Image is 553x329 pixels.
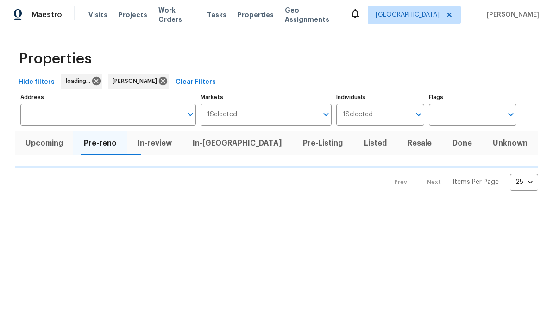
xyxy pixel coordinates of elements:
span: [PERSON_NAME] [113,76,161,86]
span: Unknown [488,137,533,150]
button: Clear Filters [172,74,220,91]
span: Hide filters [19,76,55,88]
span: Visits [88,10,107,19]
span: In-[GEOGRAPHIC_DATA] [188,137,287,150]
div: loading... [61,74,102,89]
button: Open [504,108,517,121]
span: [GEOGRAPHIC_DATA] [376,10,440,19]
span: Properties [238,10,274,19]
span: Maestro [31,10,62,19]
span: Properties [19,54,92,63]
p: Items Per Page [452,177,499,187]
button: Open [320,108,333,121]
label: Flags [429,95,516,100]
span: 1 Selected [207,111,237,119]
span: Work Orders [158,6,196,24]
button: Open [184,108,197,121]
span: Listed [359,137,391,150]
span: Tasks [207,12,226,18]
span: loading... [66,76,94,86]
label: Individuals [336,95,424,100]
button: Open [412,108,425,121]
span: Upcoming [20,137,68,150]
div: 25 [510,170,538,194]
span: Projects [119,10,147,19]
span: 1 Selected [343,111,373,119]
span: Pre-Listing [298,137,348,150]
nav: Pagination Navigation [386,174,538,191]
span: [PERSON_NAME] [483,10,539,19]
span: In-review [132,137,176,150]
span: Pre-reno [79,137,121,150]
label: Markets [201,95,332,100]
label: Address [20,95,196,100]
div: [PERSON_NAME] [108,74,169,89]
span: Resale [402,137,436,150]
span: Done [448,137,477,150]
span: Geo Assignments [285,6,339,24]
span: Clear Filters [176,76,216,88]
button: Hide filters [15,74,58,91]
